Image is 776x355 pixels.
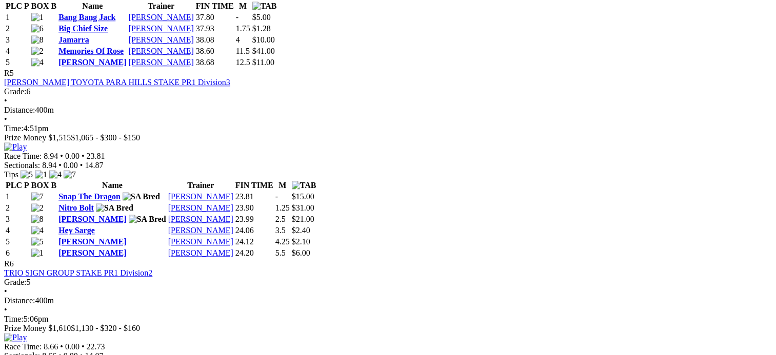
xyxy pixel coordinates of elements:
td: 3 [5,35,30,45]
span: Distance: [4,106,35,114]
span: $1,130 - $320 - $160 [71,324,140,332]
span: Grade: [4,87,27,96]
img: Play [4,142,27,152]
span: $6.00 [292,248,310,257]
span: $31.00 [292,203,314,212]
a: [PERSON_NAME] [58,237,126,246]
th: FIN TIME [235,180,274,191]
td: 4 [5,225,30,236]
td: 38.60 [195,46,234,56]
img: 4 [49,170,62,179]
div: 400m [4,296,772,305]
td: 2 [5,24,30,34]
span: • [60,342,63,351]
text: - [236,13,238,22]
a: Bang Bang Jack [58,13,115,22]
text: 5.5 [275,248,286,257]
text: 4 [236,35,240,44]
span: • [4,96,7,105]
span: R6 [4,259,14,268]
text: 12.5 [236,58,250,67]
a: Big Chief Size [58,24,108,33]
a: [PERSON_NAME] [168,203,233,212]
span: $1,065 - $300 - $150 [71,133,140,142]
th: Trainer [168,180,234,191]
a: [PERSON_NAME] [58,248,126,257]
text: 2.5 [275,215,286,223]
span: $41.00 [252,47,275,55]
span: • [58,161,62,170]
th: Trainer [128,1,194,11]
img: 1 [35,170,47,179]
text: 4.25 [275,237,290,246]
span: P [24,2,29,10]
img: 5 [21,170,33,179]
div: 5 [4,278,772,287]
span: • [82,152,85,160]
a: [PERSON_NAME] [168,226,233,235]
span: P [24,181,29,190]
td: 37.93 [195,24,234,34]
td: 4 [5,46,30,56]
img: SA Bred [129,215,166,224]
a: [PERSON_NAME] [168,237,233,246]
td: 3 [5,214,30,224]
span: 0.00 [64,161,78,170]
text: - [275,192,278,201]
div: 6 [4,87,772,96]
th: Name [58,180,167,191]
a: [PERSON_NAME] TOYOTA PARA HILLS STAKE PR1 Division3 [4,78,230,87]
span: $11.00 [252,58,274,67]
span: $10.00 [252,35,275,44]
img: 7 [64,170,76,179]
div: Prize Money $1,515 [4,133,772,142]
div: Prize Money $1,610 [4,324,772,333]
span: PLC [6,2,22,10]
td: 1 [5,12,30,23]
span: 8.94 [42,161,56,170]
td: 2 [5,203,30,213]
img: 7 [31,192,44,201]
img: 2 [31,47,44,56]
td: 5 [5,237,30,247]
span: B [51,181,56,190]
td: 38.68 [195,57,234,68]
th: M [235,1,251,11]
a: Memories Of Rose [58,47,124,55]
td: 24.20 [235,248,274,258]
img: 8 [31,35,44,45]
span: BOX [31,2,49,10]
span: $15.00 [292,192,314,201]
span: $5.00 [252,13,271,22]
span: Grade: [4,278,27,286]
img: SA Bred [96,203,133,213]
td: 24.06 [235,225,274,236]
span: 0.00 [65,152,79,160]
a: [PERSON_NAME] [168,215,233,223]
span: • [80,161,83,170]
text: 3.5 [275,226,286,235]
span: 23.81 [87,152,105,160]
div: 400m [4,106,772,115]
span: BOX [31,181,49,190]
img: 6 [31,24,44,33]
span: Time: [4,315,24,323]
td: 23.90 [235,203,274,213]
td: 1 [5,192,30,202]
th: M [275,180,290,191]
a: Nitro Bolt [58,203,94,212]
div: 4:51pm [4,124,772,133]
span: • [4,305,7,314]
text: 1.75 [236,24,250,33]
img: 1 [31,248,44,258]
td: 37.80 [195,12,234,23]
span: Distance: [4,296,35,305]
img: TAB [292,181,316,190]
text: 11.5 [236,47,250,55]
span: $21.00 [292,215,314,223]
text: 1.25 [275,203,290,212]
span: Time: [4,124,24,133]
img: 5 [31,237,44,246]
td: 23.81 [235,192,274,202]
span: $2.10 [292,237,310,246]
